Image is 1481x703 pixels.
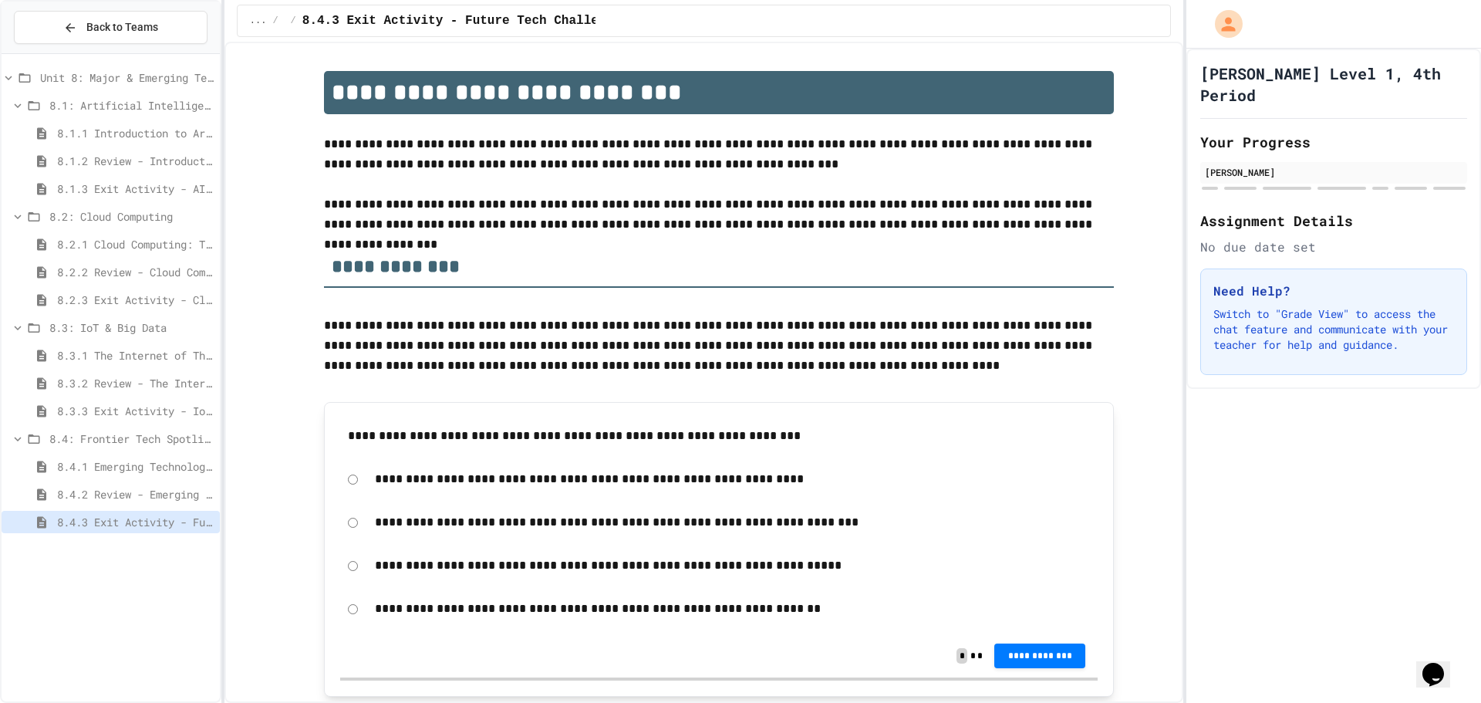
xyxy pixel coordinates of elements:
[49,97,214,113] span: 8.1: Artificial Intelligence Basics
[1200,63,1467,106] h1: [PERSON_NAME] Level 1, 4th Period
[57,486,214,502] span: 8.4.2 Review - Emerging Technologies: Shaping Our Digital Future
[1200,131,1467,153] h2: Your Progress
[57,403,214,419] span: 8.3.3 Exit Activity - IoT Data Detective Challenge
[57,347,214,363] span: 8.3.1 The Internet of Things and Big Data: Our Connected Digital World
[49,319,214,336] span: 8.3: IoT & Big Data
[1200,210,1467,232] h2: Assignment Details
[1213,282,1454,300] h3: Need Help?
[302,12,621,30] span: 8.4.3 Exit Activity - Future Tech Challenge
[250,15,267,27] span: ...
[49,431,214,447] span: 8.4: Frontier Tech Spotlight
[57,181,214,197] span: 8.1.3 Exit Activity - AI Detective
[1205,165,1462,179] div: [PERSON_NAME]
[57,375,214,391] span: 8.3.2 Review - The Internet of Things and Big Data
[57,125,214,141] span: 8.1.1 Introduction to Artificial Intelligence
[1213,306,1454,353] p: Switch to "Grade View" to access the chat feature and communicate with your teacher for help and ...
[1416,641,1466,688] iframe: chat widget
[291,15,296,27] span: /
[57,236,214,252] span: 8.2.1 Cloud Computing: Transforming the Digital World
[86,19,158,35] span: Back to Teams
[40,69,214,86] span: Unit 8: Major & Emerging Technologies
[272,15,278,27] span: /
[57,514,214,530] span: 8.4.3 Exit Activity - Future Tech Challenge
[14,11,207,44] button: Back to Teams
[57,153,214,169] span: 8.1.2 Review - Introduction to Artificial Intelligence
[49,208,214,225] span: 8.2: Cloud Computing
[57,458,214,475] span: 8.4.1 Emerging Technologies: Shaping Our Digital Future
[1200,238,1467,256] div: No due date set
[57,292,214,308] span: 8.2.3 Exit Activity - Cloud Service Detective
[1199,6,1247,42] div: My Account
[57,264,214,280] span: 8.2.2 Review - Cloud Computing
